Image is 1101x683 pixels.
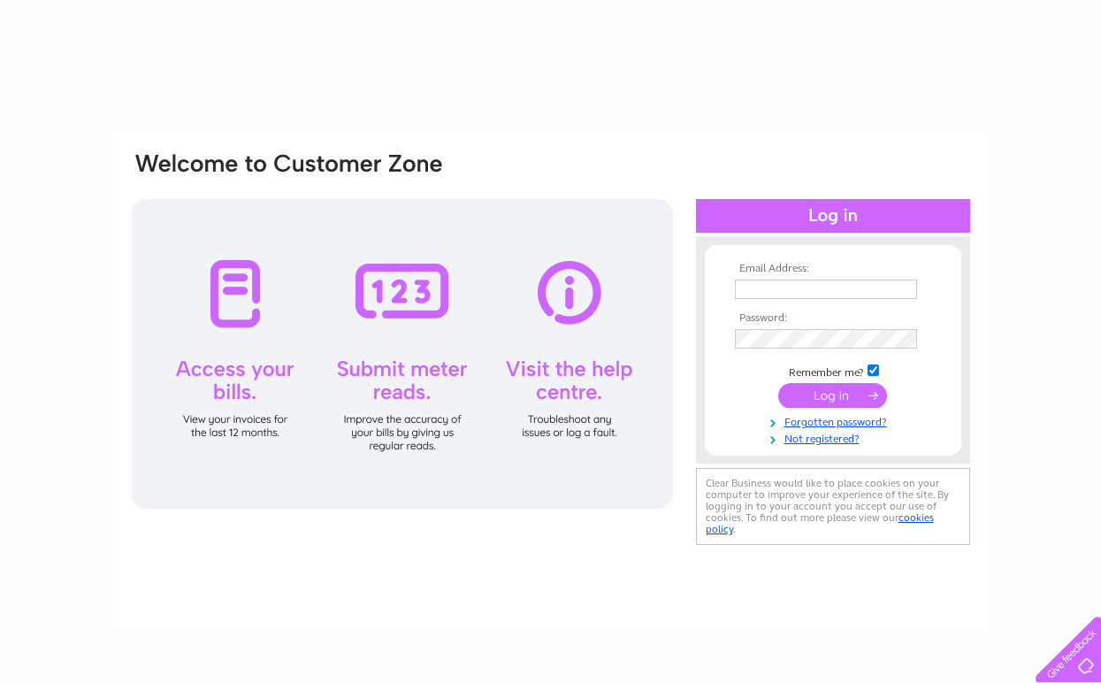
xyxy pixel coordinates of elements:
div: Clear Business would like to place cookies on your computer to improve your experience of the sit... [696,468,970,545]
th: Email Address: [730,263,936,275]
a: Forgotten password? [735,412,936,429]
td: Remember me? [730,362,936,380]
th: Password: [730,312,936,325]
a: cookies policy [706,511,934,535]
input: Submit [778,383,887,408]
a: Not registered? [735,429,936,446]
